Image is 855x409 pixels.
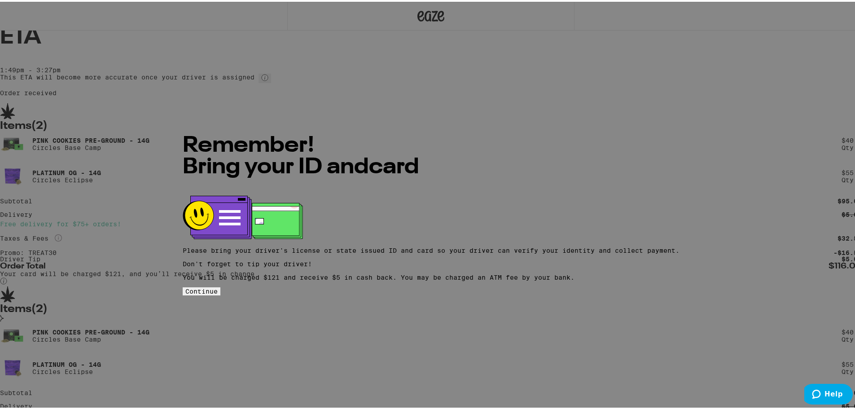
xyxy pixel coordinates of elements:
span: Continue [185,286,218,293]
p: Please bring your driver's license or state issued ID and card so your driver can verify your ide... [183,245,680,252]
p: Don't forget to tip your driver! [183,259,680,266]
button: Continue [183,286,220,294]
p: You will be charged $121 and receive $5 in cash back. You may be charged an ATM fee by your bank. [183,272,680,279]
iframe: Opens a widget where you can find more information [804,382,853,405]
span: Remember! Bring your ID and card [183,133,419,176]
